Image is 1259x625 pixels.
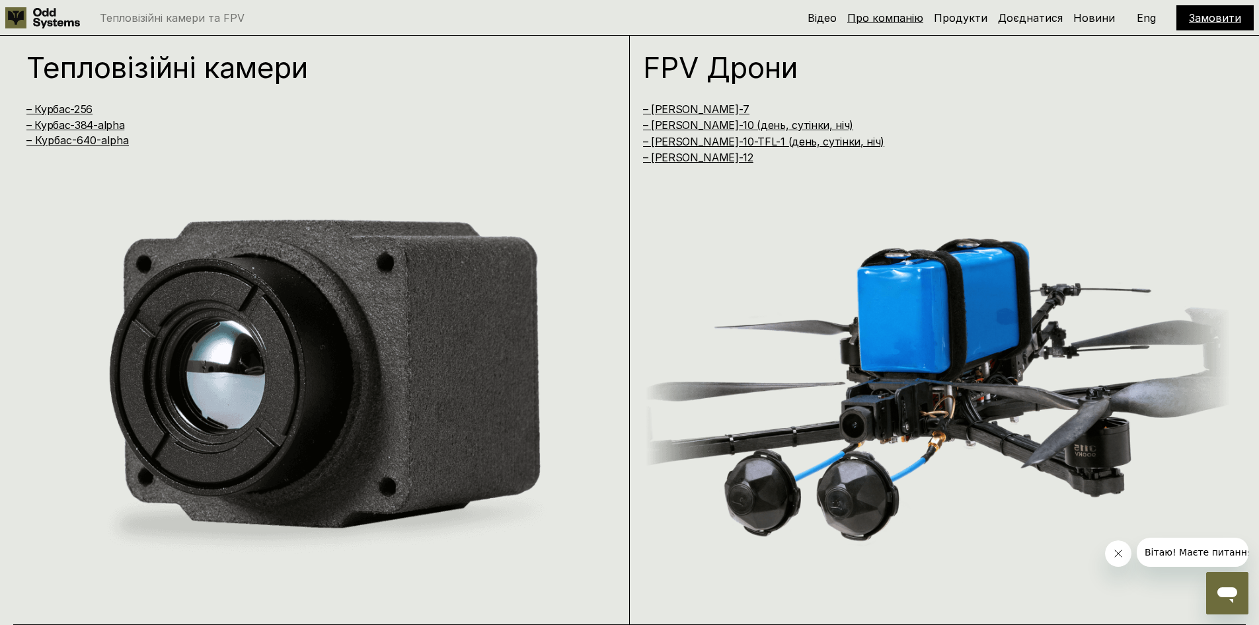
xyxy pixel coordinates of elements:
[847,11,923,24] a: Про компанію
[1073,11,1115,24] a: Новини
[26,134,129,147] a: – Курбас-640-alpha
[26,103,93,116] a: – Курбас-256
[1137,538,1248,567] iframe: Повідомлення від компанії
[1105,540,1131,567] iframe: Закрити повідомлення
[26,118,124,132] a: – Курбас-384-alpha
[643,151,753,164] a: – [PERSON_NAME]-12
[643,135,885,148] a: – [PERSON_NAME]-10-TFL-1 (день, сутінки, ніч)
[1137,13,1156,23] p: Eng
[934,11,987,24] a: Продукти
[1206,572,1248,614] iframe: Кнопка для запуску вікна повідомлень
[8,9,121,20] span: Вітаю! Маєте питання?
[26,53,581,82] h1: Тепловізійні камери
[643,103,750,116] a: – [PERSON_NAME]-7
[808,11,837,24] a: Відео
[998,11,1063,24] a: Доєднатися
[1189,11,1241,24] a: Замовити
[643,118,854,132] a: – [PERSON_NAME]-10 (день, сутінки, ніч)
[100,13,245,23] p: Тепловізійні камери та FPV
[643,53,1198,82] h1: FPV Дрони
